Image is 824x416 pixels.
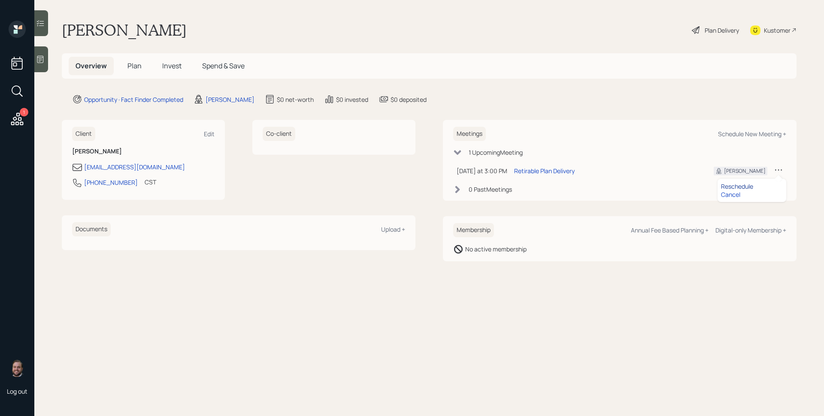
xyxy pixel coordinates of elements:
h6: [PERSON_NAME] [72,148,215,155]
span: Plan [127,61,142,70]
span: Invest [162,61,182,70]
div: $0 net-worth [277,95,314,104]
div: Schedule New Meeting + [718,130,786,138]
div: Cancel [721,190,783,199]
h6: Meetings [453,127,486,141]
div: Plan Delivery [705,26,739,35]
h1: [PERSON_NAME] [62,21,187,40]
div: Edit [204,130,215,138]
div: [PERSON_NAME] [724,167,766,175]
div: $0 invested [336,95,368,104]
div: 1 Upcoming Meeting [469,148,523,157]
div: [PHONE_NUMBER] [84,178,138,187]
div: CST [145,177,156,187]
div: Upload + [381,225,405,233]
div: [DATE] at 3:00 PM [457,166,507,175]
div: [EMAIL_ADDRESS][DOMAIN_NAME] [84,162,185,171]
h6: Documents [72,222,111,236]
span: Spend & Save [202,61,245,70]
div: Digital-only Membership + [715,226,786,234]
div: 1 [20,108,28,116]
div: Retirable Plan Delivery [514,166,575,175]
div: Kustomer [764,26,791,35]
div: Opportunity · Fact Finder Completed [84,95,183,104]
div: No active membership [465,245,527,254]
div: Reschedule [721,182,783,190]
h6: Membership [453,223,494,237]
div: Annual Fee Based Planning + [631,226,709,234]
h6: Co-client [263,127,295,141]
div: [PERSON_NAME] [206,95,254,104]
div: 0 Past Meeting s [469,185,512,194]
img: james-distasi-headshot.png [9,360,26,377]
div: $0 deposited [391,95,427,104]
div: Log out [7,387,27,395]
h6: Client [72,127,95,141]
span: Overview [76,61,107,70]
